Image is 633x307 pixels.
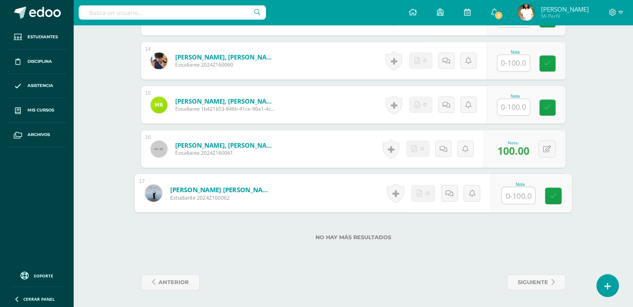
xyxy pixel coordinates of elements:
img: 45x45 [151,141,167,157]
span: 100.00 [497,144,529,158]
span: Archivos [27,131,50,138]
a: Mis cursos [7,98,67,123]
a: [PERSON_NAME], [PERSON_NAME] [175,141,275,149]
a: [PERSON_NAME], [PERSON_NAME] [175,97,275,105]
a: anterior [141,274,200,290]
span: 0 [425,185,429,201]
input: 0-100.0 [501,187,535,204]
a: Soporte [10,270,63,281]
a: Archivos [7,123,67,147]
span: 0 [420,141,424,156]
img: 542072a59c8cccb79137221d357fa2c7.png [145,184,162,201]
span: Estudiantes [27,34,58,40]
label: No hay más resultados [141,234,566,240]
a: [PERSON_NAME], [PERSON_NAME] [175,53,275,61]
a: Disciplina [7,50,67,74]
input: 0-100.0 [497,99,530,115]
span: Mis cursos [27,107,54,114]
span: 0 [423,97,427,112]
input: 0-100.0 [497,55,530,71]
span: Estudiante 1b421b53-846b-41ce-96a1-4cc90ba80aa3 [175,105,275,112]
span: anterior [159,275,189,290]
span: Estudiante 2024Z160062 [170,194,273,201]
input: Busca un usuario... [79,5,266,20]
span: Cerrar panel [23,296,55,302]
span: [PERSON_NAME] [541,5,588,13]
div: Nota [497,94,534,99]
span: 5 [494,11,503,20]
div: Nota [501,182,539,186]
a: Estudiantes [7,25,67,50]
img: c7b04b25378ff11843444faa8800c300.png [518,4,534,21]
span: Estudiante 2024Z160060 [175,61,275,68]
div: Nota [497,50,534,54]
img: acfefa27774131f43367684ff95d5851.png [151,97,167,113]
a: siguiente [507,274,566,290]
span: Mi Perfil [541,12,588,20]
span: Estudiante 2024Z160061 [175,149,275,156]
span: Asistencia [27,82,53,89]
a: Asistencia [7,74,67,99]
a: [PERSON_NAME] [PERSON_NAME] [170,185,273,194]
span: 0 [423,53,427,68]
span: Soporte [34,273,53,279]
span: siguiente [518,275,548,290]
span: Disciplina [27,58,52,65]
img: b4686e29dfb25c5b6fc7eb5e356a6a04.png [151,52,167,69]
div: Nota: [497,140,529,146]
